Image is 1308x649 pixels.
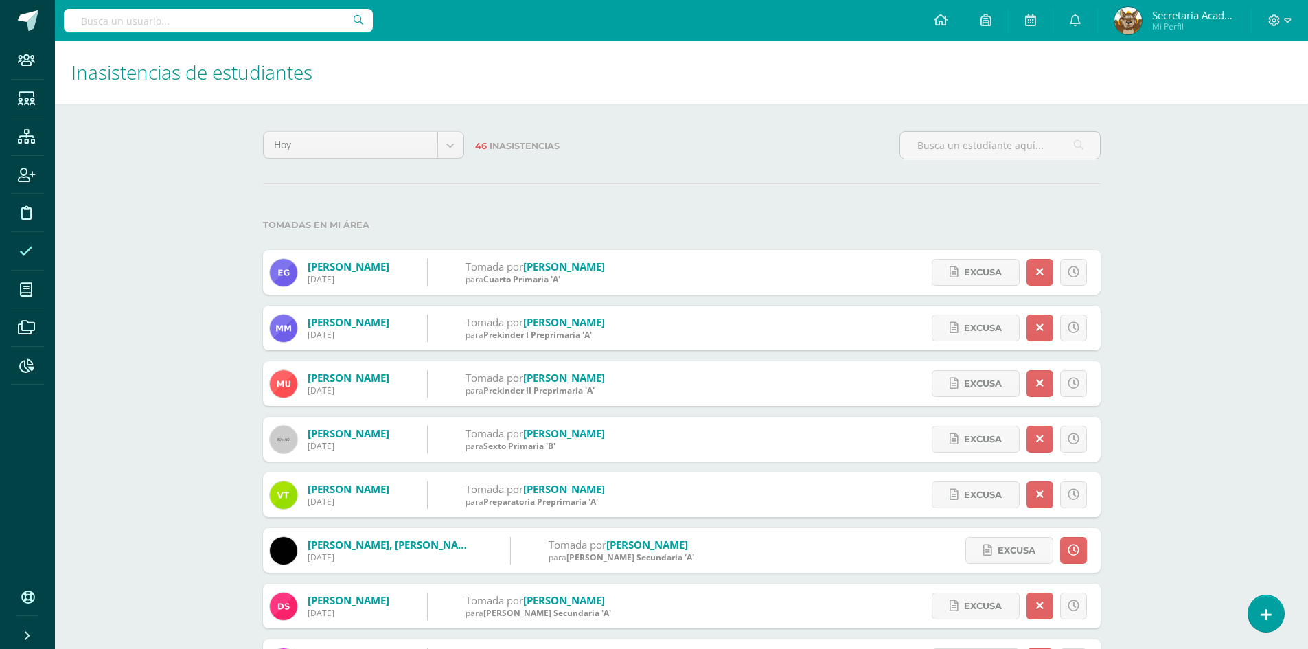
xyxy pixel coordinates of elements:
[308,593,389,607] a: [PERSON_NAME]
[932,593,1020,619] a: Excusa
[308,482,389,496] a: [PERSON_NAME]
[308,329,389,341] div: [DATE]
[932,259,1020,286] a: Excusa
[64,9,373,32] input: Busca un usuario...
[523,482,605,496] a: [PERSON_NAME]
[523,426,605,440] a: [PERSON_NAME]
[964,426,1002,452] span: Excusa
[900,132,1100,159] input: Busca un estudiante aquí...
[270,537,297,565] img: 38805bda6c1e406dedb1a2f0b308dea7.png
[466,371,523,385] span: Tomada por
[71,59,312,85] span: Inasistencias de estudiantes
[932,481,1020,508] a: Excusa
[475,141,487,151] span: 46
[483,329,592,341] span: Prekinder I Preprimaria 'A'
[549,538,606,551] span: Tomada por
[483,440,555,452] span: Sexto Primaria 'B'
[964,260,1002,285] span: Excusa
[466,426,523,440] span: Tomada por
[270,370,297,398] img: 2fcb7409756cfc504189192d53bb63df.png
[308,440,389,452] div: [DATE]
[270,315,297,342] img: 406dac25ae243e70ccb261b8339ca8ba.png
[523,371,605,385] a: [PERSON_NAME]
[483,273,560,285] span: Cuarto Primaria 'A'
[264,132,463,158] a: Hoy
[606,538,688,551] a: [PERSON_NAME]
[1152,21,1235,32] span: Mi Perfil
[263,211,1101,239] label: Tomadas en mi área
[274,132,427,158] span: Hoy
[483,496,598,508] span: Preparatoria Preprimaria 'A'
[466,482,523,496] span: Tomada por
[466,315,523,329] span: Tomada por
[964,593,1002,619] span: Excusa
[308,385,389,396] div: [DATE]
[1152,8,1235,22] span: Secretaria Académica
[308,607,389,619] div: [DATE]
[308,260,389,273] a: [PERSON_NAME]
[270,593,297,620] img: 52b8948527756db9d4bbc669f41e025b.png
[466,496,605,508] div: para
[523,260,605,273] a: [PERSON_NAME]
[523,315,605,329] a: [PERSON_NAME]
[466,273,605,285] div: para
[466,607,611,619] div: para
[466,329,605,341] div: para
[466,440,605,452] div: para
[932,370,1020,397] a: Excusa
[308,496,389,508] div: [DATE]
[964,482,1002,508] span: Excusa
[270,259,297,286] img: 040203c777f48d7b92dc197f9a831a15.png
[964,315,1002,341] span: Excusa
[270,426,297,453] img: 60x60
[549,551,694,563] div: para
[466,260,523,273] span: Tomada por
[308,273,389,285] div: [DATE]
[308,371,389,385] a: [PERSON_NAME]
[308,315,389,329] a: [PERSON_NAME]
[965,537,1053,564] a: Excusa
[1114,7,1142,34] img: d6a28b792dbf0ce41b208e57d9de1635.png
[998,538,1035,563] span: Excusa
[270,481,297,509] img: 7b8f8ee7e6222734d96385b0fb669716.png
[490,141,560,151] span: Inasistencias
[964,371,1002,396] span: Excusa
[308,538,477,551] a: [PERSON_NAME], [PERSON_NAME]
[483,607,611,619] span: [PERSON_NAME] Secundaria 'A'
[466,593,523,607] span: Tomada por
[566,551,694,563] span: [PERSON_NAME] Secundaria 'A'
[308,426,389,440] a: [PERSON_NAME]
[523,593,605,607] a: [PERSON_NAME]
[932,426,1020,453] a: Excusa
[466,385,605,396] div: para
[932,315,1020,341] a: Excusa
[308,551,472,563] div: [DATE]
[483,385,595,396] span: Prekinder II Preprimaria 'A'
